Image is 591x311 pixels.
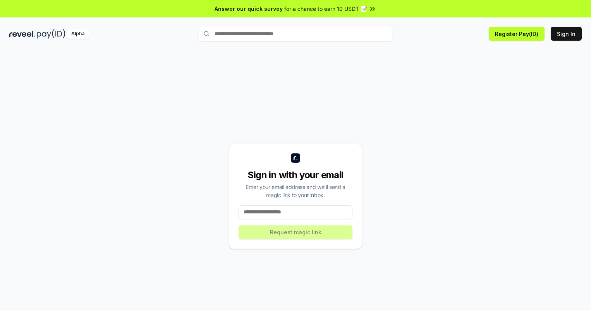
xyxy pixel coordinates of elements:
button: Register Pay(ID) [489,27,545,41]
span: for a chance to earn 10 USDT 📝 [284,5,367,13]
div: Sign in with your email [239,169,352,181]
img: reveel_dark [9,29,35,39]
img: pay_id [37,29,65,39]
div: Enter your email address and we’ll send a magic link to your inbox. [239,183,352,199]
div: Alpha [67,29,89,39]
img: logo_small [291,153,300,163]
span: Answer our quick survey [215,5,283,13]
button: Sign In [551,27,582,41]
